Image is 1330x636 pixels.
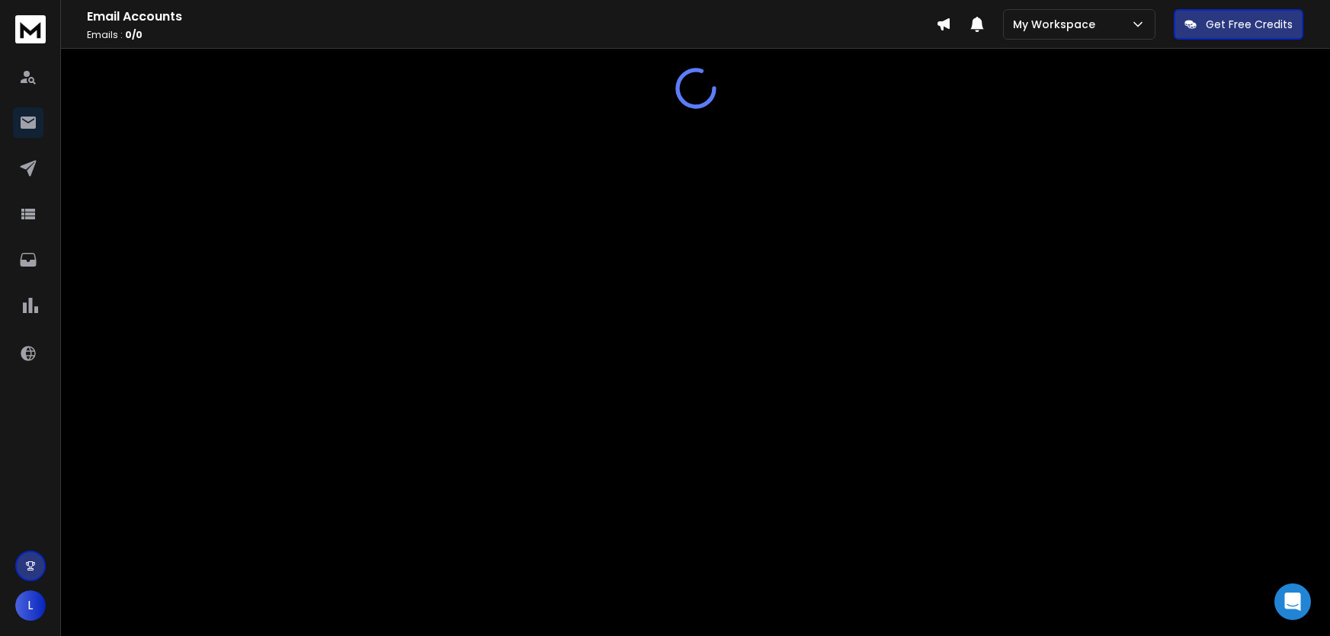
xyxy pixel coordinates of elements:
[1174,9,1303,40] button: Get Free Credits
[1274,583,1311,620] div: Open Intercom Messenger
[87,29,936,41] p: Emails :
[1013,17,1101,32] p: My Workspace
[15,15,46,43] img: logo
[87,8,936,26] h1: Email Accounts
[15,590,46,621] button: L
[125,28,143,41] span: 0 / 0
[1206,17,1293,32] p: Get Free Credits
